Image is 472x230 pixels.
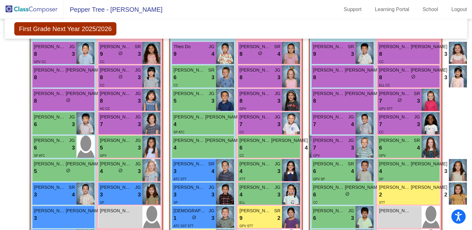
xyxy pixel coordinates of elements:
[34,214,37,222] span: 3
[100,167,103,176] span: 4
[209,90,214,97] span: JG
[414,137,420,144] span: SR
[313,120,316,129] span: 7
[278,73,280,82] span: 3
[100,137,132,144] span: [PERSON_NAME]
[351,120,354,129] span: 4
[379,107,393,111] span: GPV STT
[351,50,354,58] span: 3
[34,161,66,167] span: [PERSON_NAME]
[446,4,472,15] a: Logout
[100,50,103,58] span: 9
[239,201,245,204] span: ELL
[100,201,104,204] span: SP
[275,67,280,73] span: JG
[205,114,242,120] span: [PERSON_NAME]
[138,191,141,199] span: 3
[100,208,132,214] span: [PERSON_NAME]
[174,73,176,82] span: 6
[313,154,320,157] span: GPV
[72,191,75,199] span: 4
[379,184,411,191] span: [PERSON_NAME]
[411,74,416,79] span: do_not_disturb_alt
[411,43,447,50] span: [PERSON_NAME]
[138,167,141,176] span: 3
[174,120,176,129] span: 4
[444,50,447,58] span: 3
[370,4,415,15] a: Learning Portal
[69,184,75,191] span: SR
[313,50,316,58] span: 9
[209,184,214,191] span: JG
[411,161,447,167] span: [PERSON_NAME]
[239,214,242,222] span: 9
[239,90,271,97] span: [PERSON_NAME]
[34,191,37,199] span: 3
[379,97,382,105] span: 7
[66,90,102,97] span: [PERSON_NAME]
[69,137,75,144] span: JG
[135,161,141,167] span: JG
[212,191,214,199] span: 3
[444,73,447,82] span: 3
[414,114,420,120] span: JG
[100,90,132,97] span: [PERSON_NAME]
[174,97,176,105] span: 5
[34,120,37,129] span: 6
[34,154,45,157] span: SP ATC
[66,208,102,214] span: [PERSON_NAME]
[313,177,325,181] span: GPV SP
[239,50,242,58] span: 8
[379,120,382,129] span: 7
[239,161,271,167] span: [PERSON_NAME]
[174,224,193,228] span: ATC SST STT
[313,201,318,204] span: CC
[414,90,420,97] span: SR
[100,73,103,82] span: 8
[275,114,280,120] span: JG
[100,60,104,64] span: CC
[379,177,383,181] span: SP
[348,43,354,50] span: SR
[313,144,316,152] span: 7
[138,97,141,105] span: 3
[313,208,345,214] span: [PERSON_NAME]
[351,167,354,176] span: 4
[174,214,176,222] span: 1
[379,50,382,58] span: 8
[239,67,271,73] span: [PERSON_NAME]
[69,114,75,120] span: JG
[379,191,382,199] span: 2
[138,50,141,58] span: 3
[34,97,37,105] span: 8
[313,137,345,144] span: [PERSON_NAME]
[66,161,102,167] span: [PERSON_NAME]
[239,191,242,199] span: 4
[239,184,271,191] span: [PERSON_NAME]
[118,168,123,173] span: do_not_disturb_alt
[135,137,141,144] span: JG
[417,97,420,105] span: 3
[34,73,37,82] span: 8
[417,120,420,129] span: 3
[351,144,354,152] span: 3
[100,120,103,129] span: 7
[174,201,178,204] span: SP
[100,107,110,111] span: HC CC
[348,161,354,167] span: SR
[100,184,132,191] span: [PERSON_NAME]
[339,4,367,15] a: Support
[63,4,162,15] span: Pepper Tree - [PERSON_NAME]
[345,184,381,191] span: [PERSON_NAME]
[278,214,280,222] span: 2
[174,67,205,73] span: [PERSON_NAME]
[34,114,66,120] span: [PERSON_NAME]
[72,50,75,58] span: 3
[174,191,176,199] span: 3
[379,73,382,82] span: 8
[135,184,141,191] span: JG
[174,137,205,144] span: [PERSON_NAME]
[100,144,103,152] span: 5
[66,67,102,73] span: [PERSON_NAME]
[212,214,214,222] span: 3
